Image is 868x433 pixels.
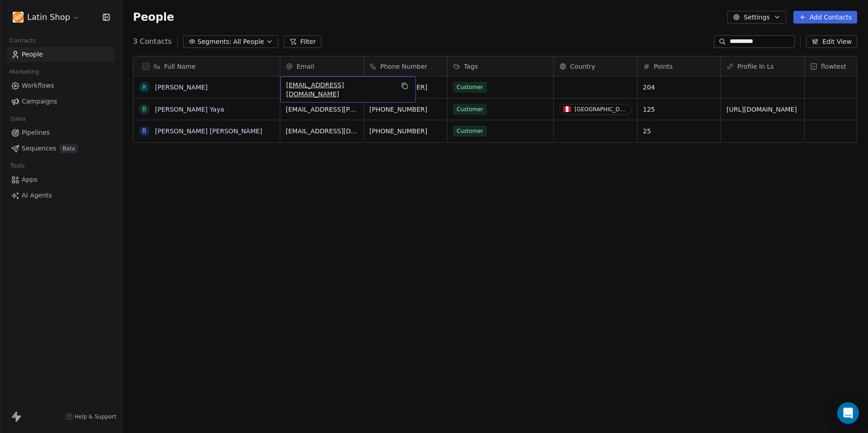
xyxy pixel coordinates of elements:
[6,112,30,126] span: Sales
[7,172,114,187] a: Apps
[22,50,43,59] span: People
[133,76,280,416] div: grid
[22,191,52,200] span: AI Agents
[60,144,78,153] span: Beta
[637,56,721,76] div: Points
[286,80,394,99] span: [EMAIL_ADDRESS][DOMAIN_NAME]
[448,56,553,76] div: Tags
[155,106,224,113] a: [PERSON_NAME] Yaya
[198,37,231,47] span: Segments:
[453,82,487,93] span: Customer
[7,125,114,140] a: Pipelines
[6,65,43,79] span: Marketing
[27,11,70,23] span: Latin Shop
[233,37,264,47] span: All People
[7,94,114,109] a: Campaigns
[7,141,114,156] a: SequencesBeta
[286,127,358,136] span: [EMAIL_ADDRESS][DOMAIN_NAME]
[380,62,427,71] span: Phone Number
[7,78,114,93] a: Workflows
[654,62,673,71] span: Points
[142,126,146,136] div: B
[297,62,314,71] span: Email
[133,36,172,47] span: 3 Contacts
[280,56,363,76] div: Email
[453,126,487,136] span: Customer
[6,34,40,47] span: Contacts
[284,35,321,48] button: Filter
[369,105,442,114] span: [PHONE_NUMBER]
[793,11,857,24] button: Add Contacts
[643,105,715,114] span: 125
[6,159,28,173] span: Tools
[643,83,715,92] span: 204
[737,62,774,71] span: Profile In Ls
[364,56,447,76] div: Phone Number
[22,175,38,184] span: Apps
[837,402,859,424] div: Open Intercom Messenger
[643,127,715,136] span: 25
[286,105,358,114] span: [EMAIL_ADDRESS][PERSON_NAME][DOMAIN_NAME]
[11,9,81,25] button: Latin Shop
[155,84,208,91] a: [PERSON_NAME]
[7,188,114,203] a: AI Agents
[22,97,57,106] span: Campaigns
[142,104,146,114] div: B
[369,127,442,136] span: [PHONE_NUMBER]
[22,128,50,137] span: Pipelines
[7,47,114,62] a: People
[821,62,846,71] span: flowtest
[133,56,280,76] div: Full Name
[75,413,116,420] span: Help & Support
[570,62,595,71] span: Country
[453,104,487,115] span: Customer
[464,62,478,71] span: Tags
[727,11,786,24] button: Settings
[164,62,196,71] span: Full Name
[13,12,24,23] img: Untitled%20Project%20-%20logo%20original.png
[155,127,262,135] a: [PERSON_NAME] [PERSON_NAME]
[22,144,56,153] span: Sequences
[142,83,146,92] div: R
[806,35,857,48] button: Edit View
[726,106,797,113] a: [URL][DOMAIN_NAME]
[721,56,804,76] div: Profile In Ls
[22,81,54,90] span: Workflows
[554,56,637,76] div: Country
[66,413,116,420] a: Help & Support
[133,10,174,24] span: People
[575,106,627,113] div: [GEOGRAPHIC_DATA]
